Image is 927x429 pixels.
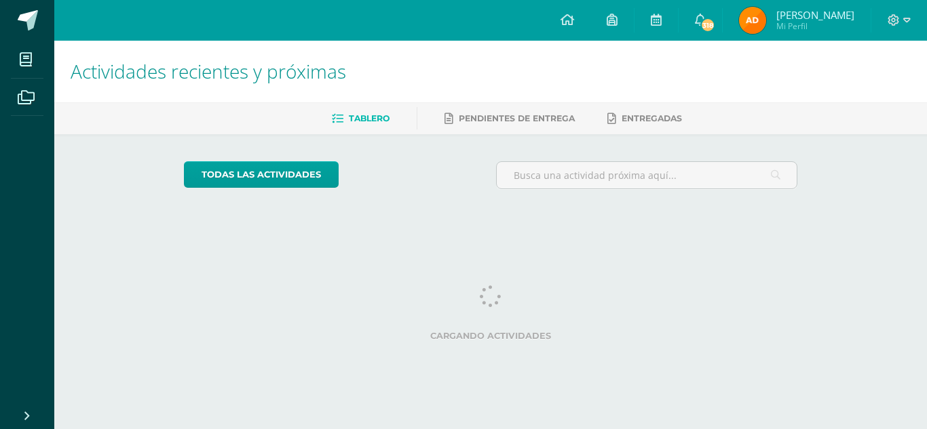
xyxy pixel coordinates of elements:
a: Entregadas [607,108,682,129]
a: todas las Actividades [184,161,339,188]
input: Busca una actividad próxima aquí... [497,162,797,188]
span: 318 [700,18,715,33]
span: Tablero [349,113,390,123]
span: Entregadas [622,113,682,123]
label: Cargando actividades [184,331,798,341]
span: [PERSON_NAME] [776,8,854,22]
a: Pendientes de entrega [444,108,575,129]
a: Tablero [332,108,390,129]
img: 6e5d2a59b032968e530f96f4f3ce5ba6.png [739,7,766,34]
span: Mi Perfil [776,20,854,32]
span: Pendientes de entrega [459,113,575,123]
span: Actividades recientes y próximas [71,58,346,84]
